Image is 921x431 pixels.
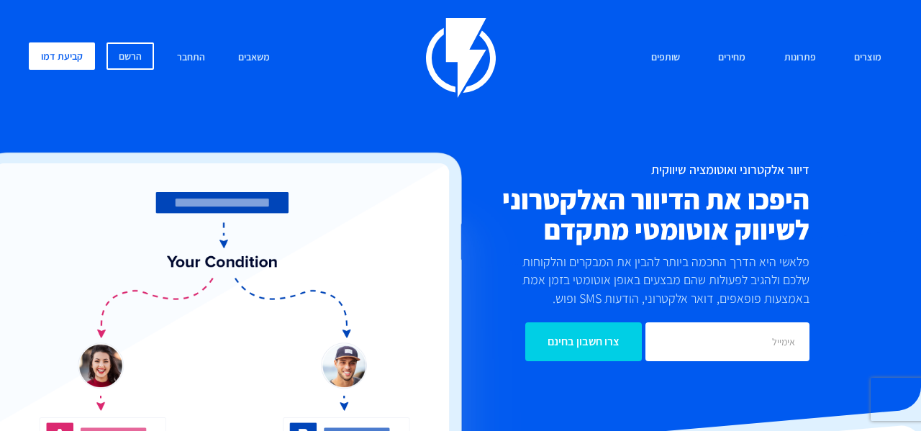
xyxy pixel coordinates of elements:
a: שותפים [640,42,691,73]
a: מוצרים [843,42,892,73]
h1: דיוור אלקטרוני ואוטומציה שיווקית [399,163,809,177]
h2: היפכו את הדיוור האלקטרוני לשיווק אוטומטי מתקדם [399,184,809,245]
a: התחבר [166,42,216,73]
input: אימייל [645,322,809,361]
a: פתרונות [773,42,827,73]
a: משאבים [227,42,281,73]
a: מחירים [707,42,756,73]
a: קביעת דמו [29,42,95,70]
p: פלאשי היא הדרך החכמה ביותר להבין את המבקרים והלקוחות שלכם ולהגיב לפעולות שהם מבצעים באופן אוטומטי... [507,253,809,308]
a: הרשם [106,42,154,70]
input: צרו חשבון בחינם [525,322,642,361]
